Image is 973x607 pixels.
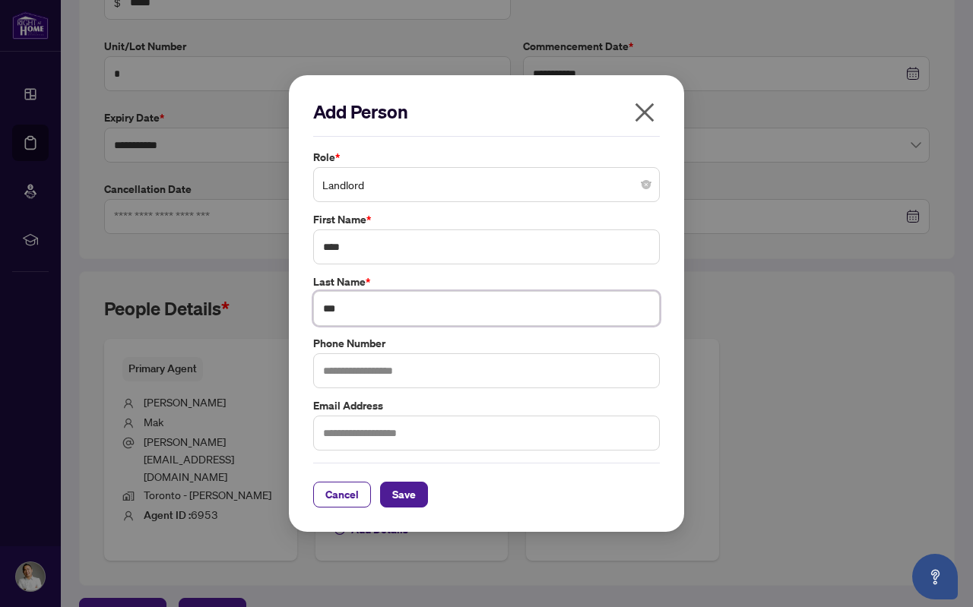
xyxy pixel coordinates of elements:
label: First Name [313,211,660,228]
span: close [632,100,657,125]
span: close-circle [642,180,651,189]
label: Email Address [313,397,660,414]
label: Phone Number [313,335,660,352]
span: Save [392,482,416,507]
button: Save [380,482,428,507]
label: Last Name [313,273,660,290]
label: Role [313,149,660,166]
button: Open asap [912,554,958,599]
h2: Add Person [313,100,660,124]
button: Cancel [313,482,371,507]
span: Cancel [325,482,359,507]
span: Landlord [322,170,651,199]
